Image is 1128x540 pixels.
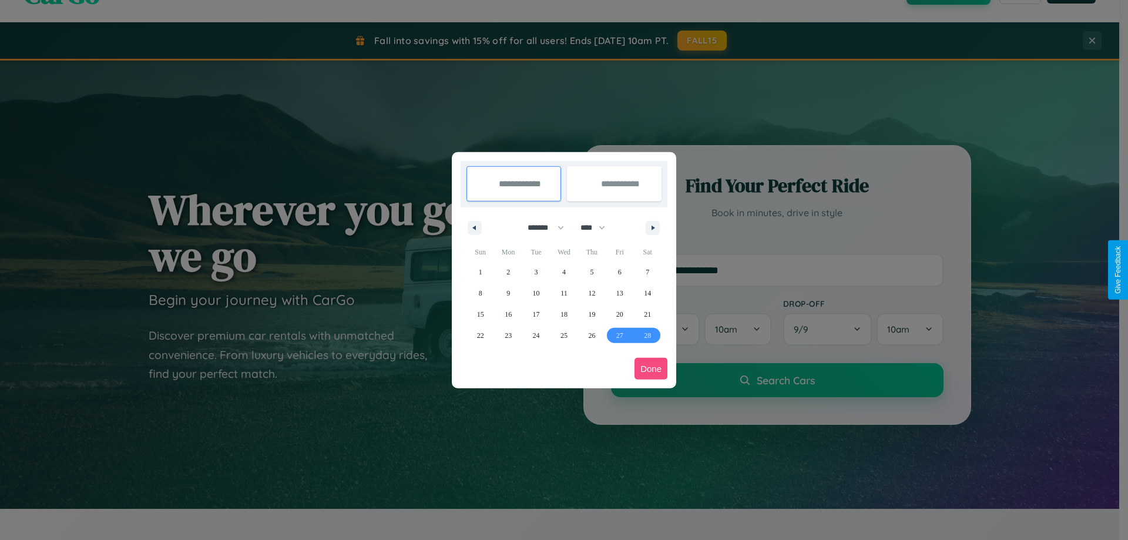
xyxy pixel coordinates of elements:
span: Thu [578,243,606,261]
span: 7 [646,261,649,283]
button: 21 [634,304,662,325]
button: 20 [606,304,633,325]
span: 23 [505,325,512,346]
button: 11 [550,283,578,304]
span: 22 [477,325,484,346]
button: 22 [466,325,494,346]
span: 15 [477,304,484,325]
button: 4 [550,261,578,283]
button: 6 [606,261,633,283]
button: 2 [494,261,522,283]
span: Mon [494,243,522,261]
button: 19 [578,304,606,325]
span: 2 [506,261,510,283]
span: 27 [616,325,623,346]
span: 25 [560,325,568,346]
button: 7 [634,261,662,283]
button: 18 [550,304,578,325]
span: 24 [533,325,540,346]
button: 28 [634,325,662,346]
span: 10 [533,283,540,304]
span: 6 [618,261,622,283]
span: 21 [644,304,651,325]
button: 9 [494,283,522,304]
span: 11 [560,283,568,304]
button: 10 [522,283,550,304]
button: 27 [606,325,633,346]
button: 12 [578,283,606,304]
span: 13 [616,283,623,304]
span: 14 [644,283,651,304]
span: 16 [505,304,512,325]
button: Done [634,358,667,380]
span: 12 [588,283,595,304]
span: 4 [562,261,566,283]
span: 19 [588,304,595,325]
button: 25 [550,325,578,346]
button: 16 [494,304,522,325]
span: 8 [479,283,482,304]
span: Wed [550,243,578,261]
button: 24 [522,325,550,346]
span: 28 [644,325,651,346]
button: 17 [522,304,550,325]
button: 5 [578,261,606,283]
span: Tue [522,243,550,261]
button: 3 [522,261,550,283]
span: 1 [479,261,482,283]
span: Sun [466,243,494,261]
button: 23 [494,325,522,346]
button: 13 [606,283,633,304]
span: 5 [590,261,593,283]
button: 26 [578,325,606,346]
button: 8 [466,283,494,304]
span: 26 [588,325,595,346]
span: 20 [616,304,623,325]
div: Give Feedback [1114,246,1122,294]
span: Fri [606,243,633,261]
button: 15 [466,304,494,325]
button: 14 [634,283,662,304]
span: 18 [560,304,568,325]
button: 1 [466,261,494,283]
span: 17 [533,304,540,325]
span: Sat [634,243,662,261]
span: 3 [535,261,538,283]
span: 9 [506,283,510,304]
